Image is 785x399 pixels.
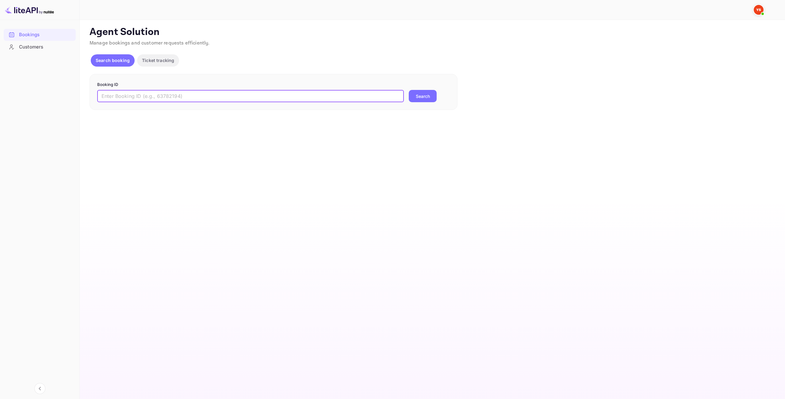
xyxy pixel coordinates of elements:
[90,40,210,46] span: Manage bookings and customer requests efficiently.
[142,57,174,64] p: Ticket tracking
[97,82,450,88] p: Booking ID
[19,44,73,51] div: Customers
[5,5,54,15] img: LiteAPI logo
[34,383,45,394] button: Collapse navigation
[4,41,76,52] a: Customers
[4,41,76,53] div: Customers
[4,29,76,40] a: Bookings
[19,31,73,38] div: Bookings
[96,57,130,64] p: Search booking
[754,5,764,15] img: Yandex Support
[4,29,76,41] div: Bookings
[90,26,774,38] p: Agent Solution
[409,90,437,102] button: Search
[97,90,404,102] input: Enter Booking ID (e.g., 63782194)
